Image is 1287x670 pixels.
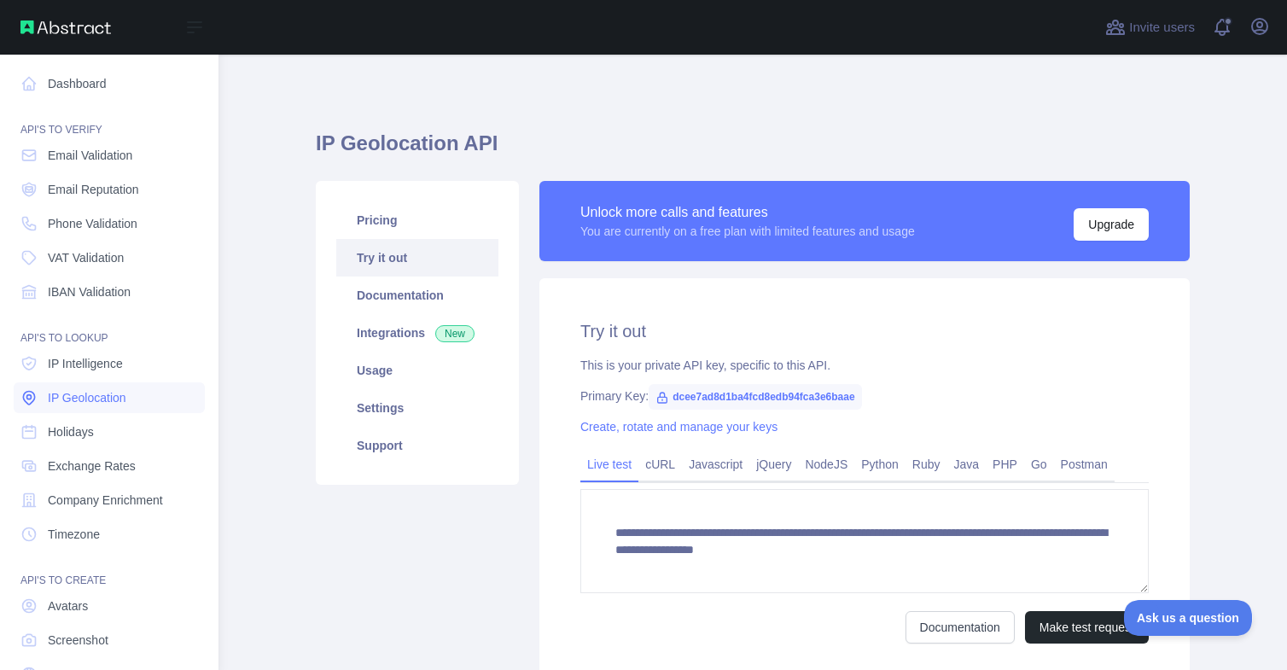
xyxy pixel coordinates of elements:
a: jQuery [749,451,798,478]
a: Holidays [14,417,205,447]
span: Avatars [48,597,88,615]
a: Integrations New [336,314,498,352]
h2: Try it out [580,319,1149,343]
span: dcee7ad8d1ba4fcd8edb94fca3e6baae [649,384,861,410]
button: Make test request [1025,611,1149,644]
span: IP Intelligence [48,355,123,372]
span: Holidays [48,423,94,440]
div: API'S TO LOOKUP [14,311,205,345]
span: Invite users [1129,18,1195,38]
div: You are currently on a free plan with limited features and usage [580,223,915,240]
a: Dashboard [14,68,205,99]
a: Email Validation [14,140,205,171]
div: Primary Key: [580,387,1149,405]
button: Invite users [1102,14,1198,41]
a: Timezone [14,519,205,550]
a: Support [336,427,498,464]
span: Screenshot [48,632,108,649]
a: Create, rotate and manage your keys [580,420,777,434]
span: Phone Validation [48,215,137,232]
a: Email Reputation [14,174,205,205]
span: IP Geolocation [48,389,126,406]
div: Unlock more calls and features [580,202,915,223]
a: Usage [336,352,498,389]
a: Pricing [336,201,498,239]
a: Python [854,451,906,478]
a: Exchange Rates [14,451,205,481]
span: VAT Validation [48,249,124,266]
span: Exchange Rates [48,457,136,475]
a: Screenshot [14,625,205,655]
span: Email Reputation [48,181,139,198]
a: Settings [336,389,498,427]
a: cURL [638,451,682,478]
a: Phone Validation [14,208,205,239]
a: Live test [580,451,638,478]
a: IP Geolocation [14,382,205,413]
a: Postman [1054,451,1115,478]
span: Company Enrichment [48,492,163,509]
span: Timezone [48,526,100,543]
a: Company Enrichment [14,485,205,516]
a: IBAN Validation [14,277,205,307]
span: New [435,325,475,342]
a: NodeJS [798,451,854,478]
a: IP Intelligence [14,348,205,379]
div: API'S TO VERIFY [14,102,205,137]
a: Go [1024,451,1054,478]
span: Email Validation [48,147,132,164]
a: PHP [986,451,1024,478]
iframe: Toggle Customer Support [1124,600,1253,636]
a: Try it out [336,239,498,277]
a: Javascript [682,451,749,478]
div: This is your private API key, specific to this API. [580,357,1149,374]
img: Abstract API [20,20,111,34]
div: API'S TO CREATE [14,553,205,587]
a: Documentation [336,277,498,314]
a: Avatars [14,591,205,621]
a: Documentation [906,611,1015,644]
h1: IP Geolocation API [316,130,1190,171]
span: IBAN Validation [48,283,131,300]
a: Java [947,451,987,478]
a: VAT Validation [14,242,205,273]
button: Upgrade [1074,208,1149,241]
a: Ruby [906,451,947,478]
